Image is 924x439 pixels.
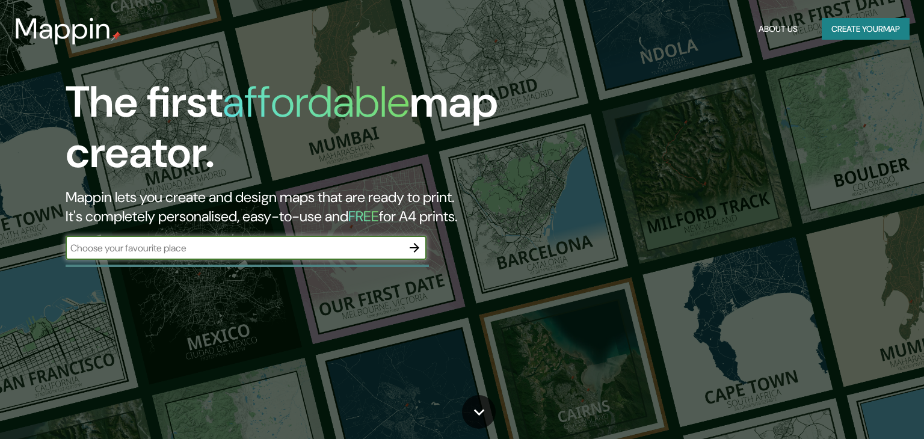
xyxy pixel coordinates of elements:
[223,74,410,130] h1: affordable
[66,241,402,255] input: Choose your favourite place
[66,188,528,226] h2: Mappin lets you create and design maps that are ready to print. It's completely personalised, eas...
[14,12,111,46] h3: Mappin
[111,31,121,41] img: mappin-pin
[66,77,528,188] h1: The first map creator.
[822,18,910,40] button: Create yourmap
[754,18,802,40] button: About Us
[348,207,379,226] h5: FREE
